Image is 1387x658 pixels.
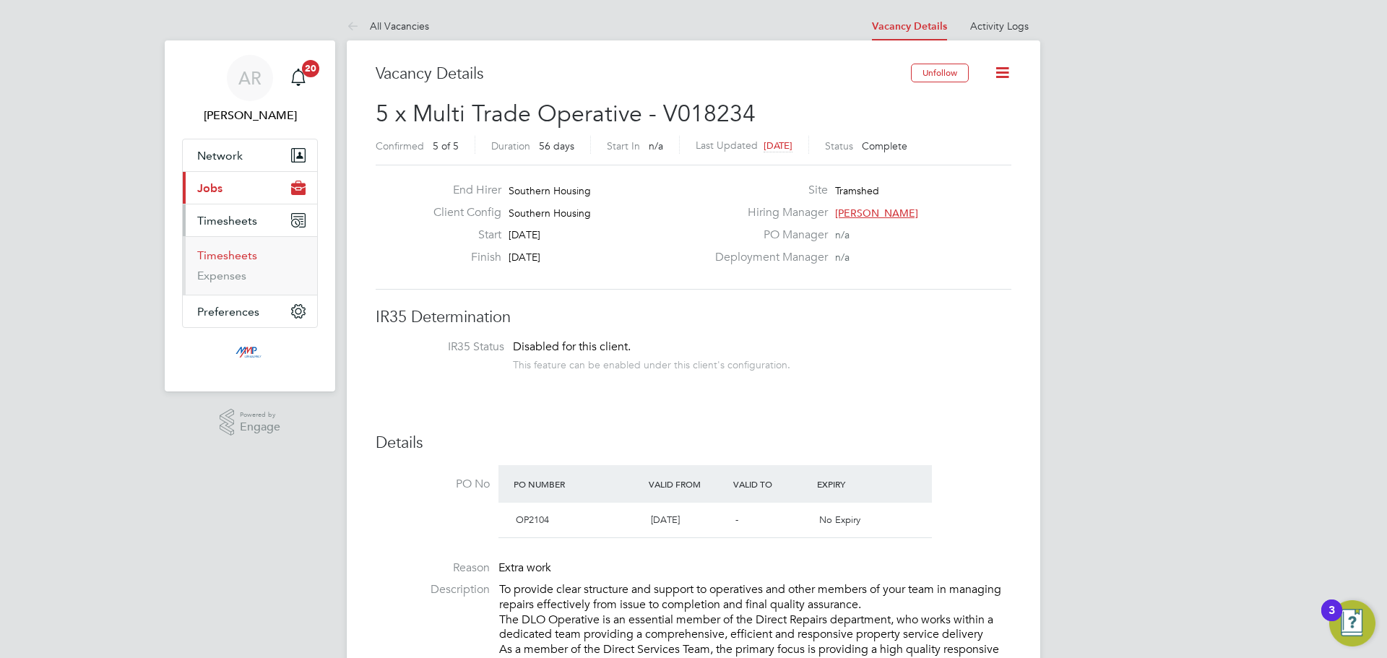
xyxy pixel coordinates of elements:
label: Duration [491,139,530,152]
span: [DATE] [651,514,680,526]
button: Unfollow [911,64,969,82]
button: Jobs [183,172,317,204]
span: Southern Housing [509,184,591,197]
label: IR35 Status [390,339,504,355]
label: Finish [422,250,501,265]
span: Southern Housing [509,207,591,220]
span: 20 [302,60,319,77]
span: 5 of 5 [433,139,459,152]
span: [PERSON_NAME] [835,207,918,220]
a: Powered byEngage [220,409,281,436]
span: [DATE] [509,251,540,264]
span: AR [238,69,262,87]
span: Engage [240,421,280,433]
label: Confirmed [376,139,424,152]
label: Reason [376,560,490,576]
img: mmpconsultancy-logo-retina.png [230,342,271,365]
span: Aliesha Rainey [182,107,318,124]
label: Site [707,183,828,198]
nav: Main navigation [165,40,335,391]
label: PO No [376,477,490,492]
h3: IR35 Determination [376,307,1011,328]
label: PO Manager [707,228,828,243]
h3: Details [376,433,1011,454]
a: Activity Logs [970,20,1029,33]
div: Valid From [645,471,730,497]
a: Timesheets [197,248,257,262]
span: Powered by [240,409,280,421]
span: Network [197,149,243,163]
label: Hiring Manager [707,205,828,220]
a: Go to home page [182,342,318,365]
span: 56 days [539,139,574,152]
div: Valid To [730,471,814,497]
h3: Vacancy Details [376,64,911,85]
span: Extra work [498,560,551,575]
label: Client Config [422,205,501,220]
span: Tramshed [835,184,879,197]
span: Preferences [197,305,259,319]
span: 5 x Multi Trade Operative - V018234 [376,100,756,128]
div: Timesheets [183,236,317,295]
label: End Hirer [422,183,501,198]
span: Complete [862,139,907,152]
span: n/a [835,228,850,241]
label: Status [825,139,853,152]
span: - [735,514,738,526]
button: Open Resource Center, 3 new notifications [1329,600,1375,646]
span: Timesheets [197,214,257,228]
a: AR[PERSON_NAME] [182,55,318,124]
span: n/a [835,251,850,264]
a: 20 [284,55,313,101]
button: Timesheets [183,204,317,236]
label: Start In [607,139,640,152]
label: Deployment Manager [707,250,828,265]
div: PO Number [510,471,645,497]
a: Expenses [197,269,246,282]
span: [DATE] [764,139,792,152]
div: 3 [1328,610,1335,629]
div: Expiry [813,471,898,497]
span: No Expiry [819,514,860,526]
label: Start [422,228,501,243]
span: n/a [649,139,663,152]
div: This feature can be enabled under this client's configuration. [513,355,790,371]
label: Description [376,582,490,597]
button: Network [183,139,317,171]
span: Disabled for this client. [513,339,631,354]
span: [DATE] [509,228,540,241]
button: Preferences [183,295,317,327]
label: Last Updated [696,139,758,152]
span: OP2104 [516,514,549,526]
a: Vacancy Details [872,20,947,33]
span: Jobs [197,181,222,195]
a: All Vacancies [347,20,429,33]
